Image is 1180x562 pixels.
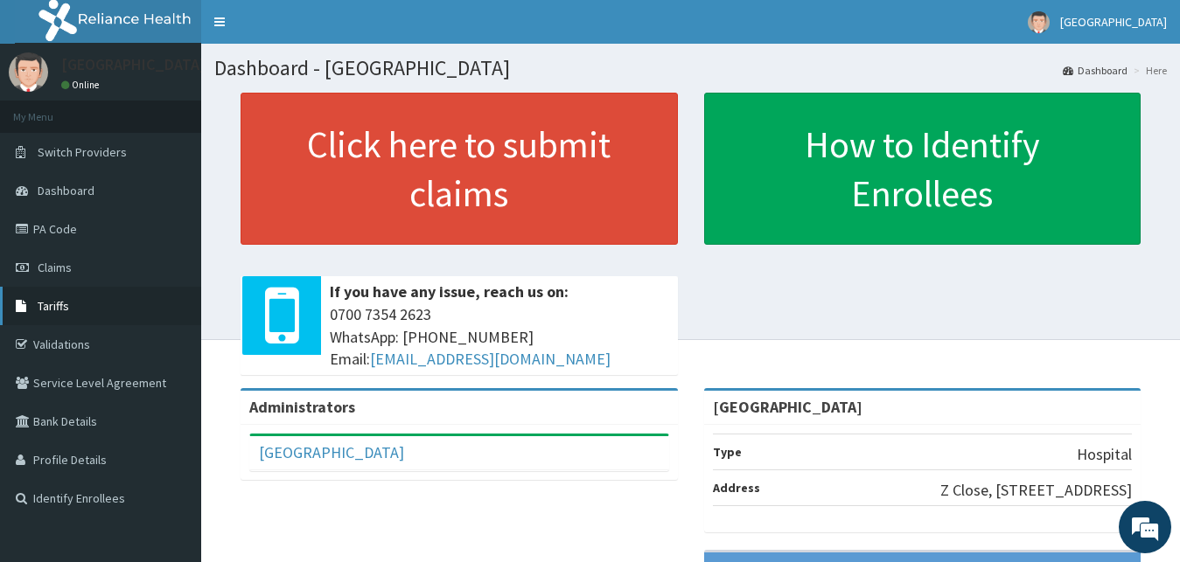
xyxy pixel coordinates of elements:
span: [GEOGRAPHIC_DATA] [1060,14,1167,30]
b: Address [713,480,760,496]
a: Dashboard [1063,63,1128,78]
li: Here [1129,63,1167,78]
img: User Image [9,52,48,92]
p: [GEOGRAPHIC_DATA] [61,57,206,73]
b: If you have any issue, reach us on: [330,281,569,302]
a: Click here to submit claims [241,93,678,245]
span: 0700 7354 2623 WhatsApp: [PHONE_NUMBER] Email: [330,303,669,371]
strong: [GEOGRAPHIC_DATA] [713,397,862,417]
p: Z Close, [STREET_ADDRESS] [940,479,1132,502]
a: [EMAIL_ADDRESS][DOMAIN_NAME] [370,349,611,369]
span: Tariffs [38,298,69,314]
a: How to Identify Enrollees [704,93,1142,245]
img: User Image [1028,11,1050,33]
span: Dashboard [38,183,94,198]
span: Claims [38,260,72,275]
b: Administrators [249,397,355,417]
a: Online [61,79,103,91]
h1: Dashboard - [GEOGRAPHIC_DATA] [214,57,1167,80]
a: [GEOGRAPHIC_DATA] [259,442,404,462]
p: Hospital [1077,443,1132,466]
b: Type [713,444,742,460]
span: Switch Providers [38,144,127,160]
